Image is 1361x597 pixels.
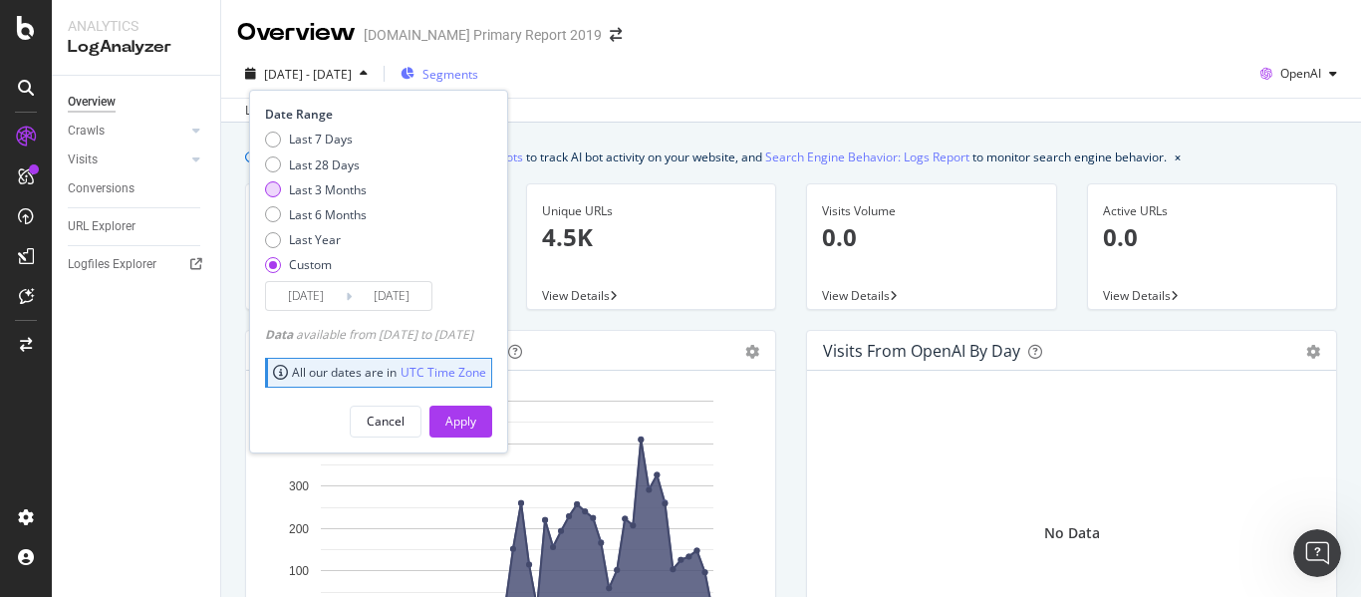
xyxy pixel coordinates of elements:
[245,147,1337,167] div: info banner
[542,287,610,304] span: View Details
[68,92,206,113] a: Overview
[265,156,367,173] div: Last 28 Days
[401,364,486,381] a: UTC Time Zone
[265,147,1167,167] div: We introduced 2 new report templates: to track AI bot activity on your website, and to monitor se...
[237,58,376,90] button: [DATE] - [DATE]
[289,181,367,198] div: Last 3 Months
[1306,345,1320,359] div: gear
[822,287,890,304] span: View Details
[265,256,367,273] div: Custom
[68,216,206,237] a: URL Explorer
[1044,523,1100,543] div: No Data
[237,16,356,50] div: Overview
[68,149,98,170] div: Visits
[822,202,1041,220] div: Visits Volume
[289,479,309,493] text: 300
[289,256,332,273] div: Custom
[68,149,186,170] a: Visits
[289,231,341,248] div: Last Year
[610,28,622,42] div: arrow-right-arrow-left
[1103,202,1322,220] div: Active URLs
[68,254,156,275] div: Logfiles Explorer
[264,66,352,83] span: [DATE] - [DATE]
[1103,287,1171,304] span: View Details
[289,522,309,536] text: 200
[1252,58,1345,90] button: OpenAI
[1280,65,1321,82] span: OpenAI
[265,231,367,248] div: Last Year
[350,406,421,438] button: Cancel
[68,178,135,199] div: Conversions
[745,345,759,359] div: gear
[266,282,346,310] input: Start Date
[289,564,309,578] text: 100
[265,206,367,223] div: Last 6 Months
[289,156,360,173] div: Last 28 Days
[265,106,487,123] div: Date Range
[429,406,492,438] button: Apply
[1293,529,1341,577] iframe: Intercom live chat
[393,58,486,90] button: Segments
[68,254,206,275] a: Logfiles Explorer
[822,220,1041,254] p: 0.0
[542,220,761,254] p: 4.5K
[445,413,476,430] div: Apply
[352,282,431,310] input: End Date
[265,326,473,343] div: available from [DATE] to [DATE]
[245,102,354,120] div: Last update
[68,36,204,59] div: LogAnalyzer
[68,216,136,237] div: URL Explorer
[422,66,478,83] span: Segments
[542,202,761,220] div: Unique URLs
[289,131,353,148] div: Last 7 Days
[1103,220,1322,254] p: 0.0
[265,326,296,343] span: Data
[367,413,405,430] div: Cancel
[68,121,186,142] a: Crawls
[823,341,1020,361] div: Visits from OpenAI by day
[273,364,486,381] div: All our dates are in
[68,16,204,36] div: Analytics
[1170,143,1186,171] button: close banner
[68,121,105,142] div: Crawls
[765,147,969,167] a: Search Engine Behavior: Logs Report
[289,206,367,223] div: Last 6 Months
[68,178,206,199] a: Conversions
[364,25,602,45] div: [DOMAIN_NAME] Primary Report 2019
[265,131,367,148] div: Last 7 Days
[265,181,367,198] div: Last 3 Months
[68,92,116,113] div: Overview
